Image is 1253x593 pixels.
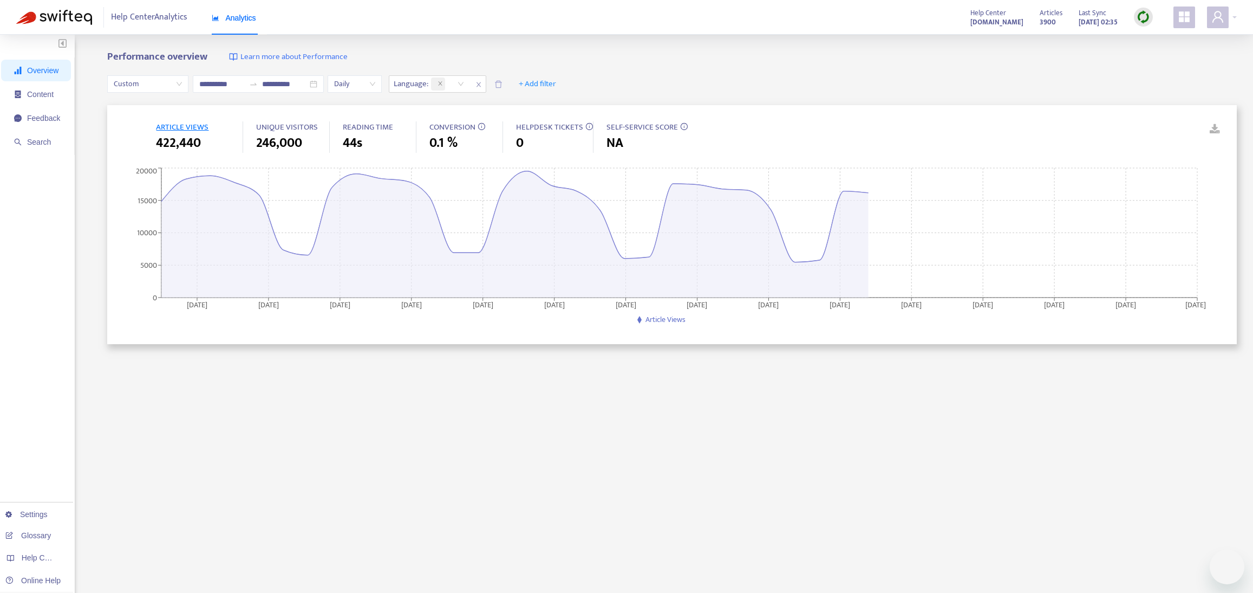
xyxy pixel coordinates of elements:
[22,553,66,562] span: Help Centers
[256,120,318,134] span: UNIQUE VISITORS
[343,120,393,134] span: READING TIME
[1178,10,1191,23] span: appstore
[1211,10,1224,23] span: user
[511,75,564,93] button: + Add filter
[1079,16,1118,28] strong: [DATE] 02:35
[544,298,565,311] tspan: [DATE]
[27,138,51,146] span: Search
[429,133,458,153] span: 0.1 %
[5,576,61,585] a: Online Help
[14,114,22,122] span: message
[187,298,207,311] tspan: [DATE]
[1116,298,1137,311] tspan: [DATE]
[258,298,279,311] tspan: [DATE]
[138,194,157,207] tspan: 15000
[229,51,348,63] a: Learn more about Performance
[27,90,54,99] span: Content
[14,138,22,146] span: search
[27,66,58,75] span: Overview
[16,10,92,25] img: Swifteq
[1040,16,1056,28] strong: 3900
[473,298,493,311] tspan: [DATE]
[389,76,430,92] span: Language :
[970,16,1023,28] a: [DOMAIN_NAME]
[240,51,348,63] span: Learn more about Performance
[343,133,362,153] span: 44s
[107,48,207,65] b: Performance overview
[516,120,583,134] span: HELPDESK TICKETS
[5,531,51,540] a: Glossary
[14,91,22,98] span: container
[229,53,238,61] img: image-link
[27,114,60,123] span: Feedback
[519,78,556,91] span: + Add filter
[401,298,422,311] tspan: [DATE]
[687,298,708,311] tspan: [DATE]
[249,80,258,88] span: to
[970,7,1006,19] span: Help Center
[153,291,157,304] tspan: 0
[114,76,182,92] span: Custom
[973,298,994,311] tspan: [DATE]
[606,133,623,153] span: NA
[14,67,22,74] span: signal
[606,120,678,134] span: SELF-SERVICE SCORE
[212,14,256,22] span: Analytics
[645,313,686,326] span: Article Views
[902,298,922,311] tspan: [DATE]
[330,298,350,311] tspan: [DATE]
[494,80,502,88] span: delete
[438,81,443,87] span: close
[140,259,157,272] tspan: 5000
[111,7,187,28] span: Help Center Analytics
[616,298,636,311] tspan: [DATE]
[1185,298,1206,311] tspan: [DATE]
[472,78,486,91] span: close
[1210,550,1244,584] iframe: Button to launch messaging window
[759,298,779,311] tspan: [DATE]
[156,133,201,153] span: 422,440
[1040,7,1062,19] span: Articles
[1137,10,1150,24] img: sync.dc5367851b00ba804db3.png
[1045,298,1065,311] tspan: [DATE]
[516,133,524,153] span: 0
[156,120,208,134] span: ARTICLE VIEWS
[5,510,48,519] a: Settings
[256,133,302,153] span: 246,000
[334,76,375,92] span: Daily
[212,14,219,22] span: area-chart
[429,120,475,134] span: CONVERSION
[136,165,157,177] tspan: 20000
[830,298,851,311] tspan: [DATE]
[249,80,258,88] span: swap-right
[1079,7,1106,19] span: Last Sync
[137,227,157,239] tspan: 10000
